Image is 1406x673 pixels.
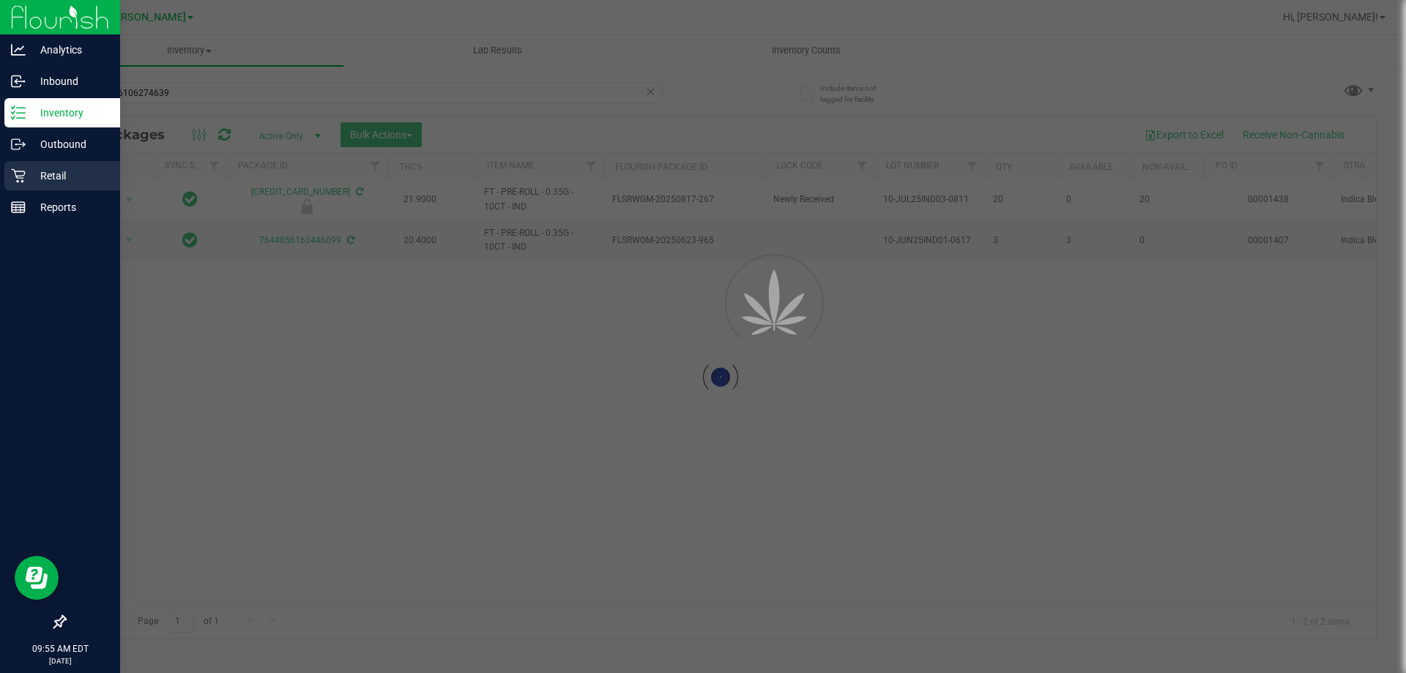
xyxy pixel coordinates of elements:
[26,167,114,185] p: Retail
[26,104,114,122] p: Inventory
[15,556,59,600] iframe: Resource center
[11,105,26,120] inline-svg: Inventory
[26,135,114,153] p: Outbound
[26,198,114,216] p: Reports
[11,200,26,215] inline-svg: Reports
[7,642,114,655] p: 09:55 AM EDT
[11,42,26,57] inline-svg: Analytics
[11,74,26,89] inline-svg: Inbound
[11,137,26,152] inline-svg: Outbound
[7,655,114,666] p: [DATE]
[26,41,114,59] p: Analytics
[26,72,114,90] p: Inbound
[11,168,26,183] inline-svg: Retail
